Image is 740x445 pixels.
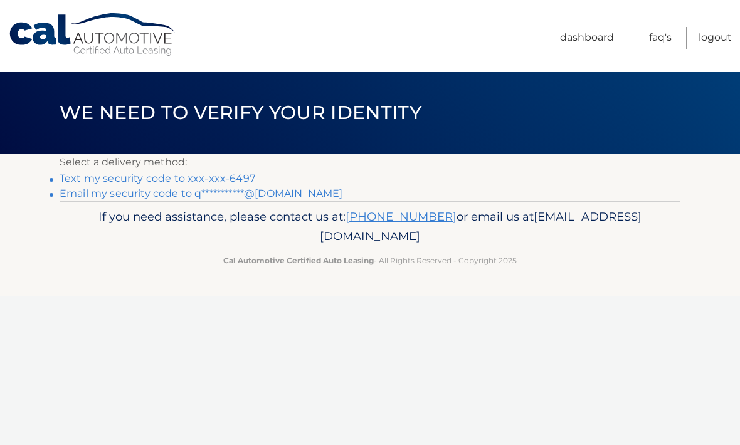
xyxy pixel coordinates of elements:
[560,27,614,49] a: Dashboard
[60,154,680,171] p: Select a delivery method:
[346,209,457,224] a: [PHONE_NUMBER]
[223,256,374,265] strong: Cal Automotive Certified Auto Leasing
[649,27,672,49] a: FAQ's
[68,254,672,267] p: - All Rights Reserved - Copyright 2025
[68,207,672,247] p: If you need assistance, please contact us at: or email us at
[8,13,177,57] a: Cal Automotive
[60,172,255,184] a: Text my security code to xxx-xxx-6497
[699,27,732,49] a: Logout
[60,101,421,124] span: We need to verify your identity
